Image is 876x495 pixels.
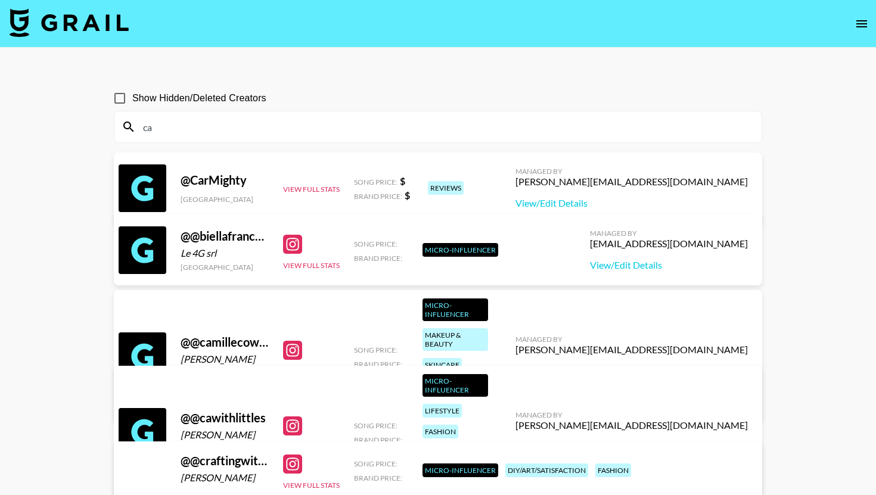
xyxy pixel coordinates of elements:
[515,410,748,419] div: Managed By
[405,189,410,201] strong: $
[590,238,748,250] div: [EMAIL_ADDRESS][DOMAIN_NAME]
[515,197,748,209] a: View/Edit Details
[423,425,458,438] div: fashion
[595,463,631,477] div: fashion
[132,91,266,105] span: Show Hidden/Deleted Creators
[354,192,402,201] span: Brand Price:
[515,441,748,453] a: View/Edit Details
[590,229,748,238] div: Managed By
[354,435,402,444] span: Brand Price:
[850,12,874,36] button: open drawer
[181,195,269,204] div: [GEOGRAPHIC_DATA]
[354,421,397,430] span: Song Price:
[505,463,588,477] div: diy/art/satisfaction
[423,404,462,418] div: lifestyle
[423,298,488,321] div: Micro-Influencer
[423,463,498,477] div: Micro-Influencer
[181,263,269,272] div: [GEOGRAPHIC_DATA]
[181,229,269,244] div: @ @biellafrancesca
[181,429,269,441] div: [PERSON_NAME]
[181,353,269,365] div: [PERSON_NAME]
[181,173,269,188] div: @ CarMighty
[10,8,129,37] img: Grail Talent
[423,374,488,397] div: Micro-Influencer
[181,335,269,350] div: @ @camillecowher
[515,344,748,356] div: [PERSON_NAME][EMAIL_ADDRESS][DOMAIN_NAME]
[428,181,464,195] div: reviews
[354,360,402,369] span: Brand Price:
[515,365,748,377] a: View/Edit Details
[283,481,340,490] button: View Full Stats
[515,335,748,344] div: Managed By
[515,176,748,188] div: [PERSON_NAME][EMAIL_ADDRESS][DOMAIN_NAME]
[515,167,748,176] div: Managed By
[354,254,402,263] span: Brand Price:
[400,175,405,186] strong: $
[423,243,498,257] div: Micro-Influencer
[590,259,748,271] a: View/Edit Details
[283,185,340,194] button: View Full Stats
[354,345,397,354] span: Song Price:
[181,472,269,484] div: [PERSON_NAME]
[354,459,397,468] span: Song Price:
[515,419,748,431] div: [PERSON_NAME][EMAIL_ADDRESS][DOMAIN_NAME]
[354,239,397,248] span: Song Price:
[423,358,462,372] div: skincare
[354,178,397,186] span: Song Price:
[354,474,402,482] span: Brand Price:
[181,410,269,425] div: @ @cawithlittles
[283,261,340,270] button: View Full Stats
[181,453,269,468] div: @ @craftingwithapril
[136,117,754,136] input: Search by User Name
[423,328,488,351] div: makeup & beauty
[181,247,269,259] div: Le 4G srl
